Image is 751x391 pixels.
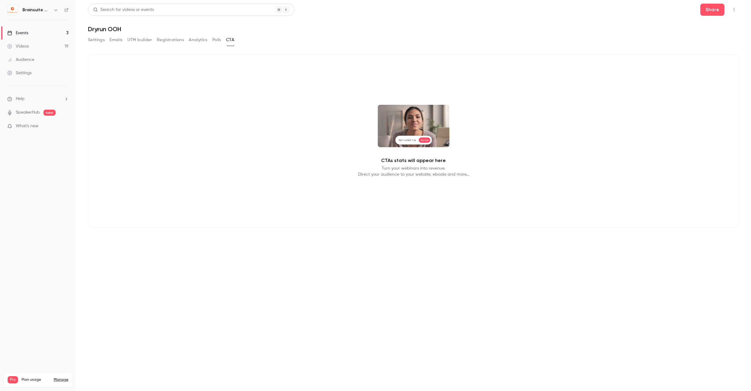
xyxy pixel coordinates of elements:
button: Emails [110,35,122,45]
a: Manage [54,377,68,382]
button: Polls [212,35,221,45]
button: Settings [88,35,105,45]
p: Turn your webinars into revenue. Direct your audience to your website, ebooks and more... [358,165,469,177]
div: Videos [7,43,29,49]
span: What's new [16,123,39,129]
span: Help [16,96,25,102]
p: CTAs stats will appear here [381,157,446,164]
span: new [43,110,56,116]
span: Plan usage [22,377,50,382]
div: Settings [7,70,32,76]
button: Analytics [189,35,208,45]
div: Search for videos or events [93,7,154,13]
h6: Brainsuite Webinars [22,7,51,13]
button: UTM builder [127,35,152,45]
img: Brainsuite Webinars [8,5,17,15]
div: Audience [7,57,34,63]
h1: Dryrun OOH [88,25,739,33]
div: Events [7,30,28,36]
button: Registrations [157,35,184,45]
li: help-dropdown-opener [7,96,69,102]
a: SpeakerHub [16,109,40,116]
button: Share [700,4,724,16]
span: Pro [8,376,18,383]
button: CTA [226,35,234,45]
